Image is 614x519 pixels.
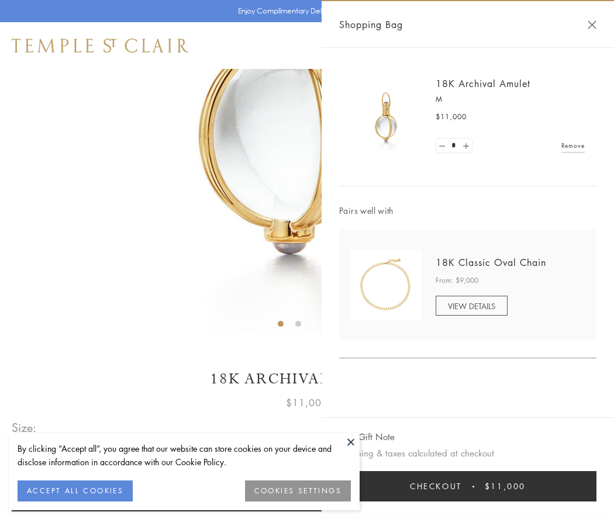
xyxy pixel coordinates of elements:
[18,442,351,469] div: By clicking “Accept all”, you agree that our website can store cookies on your device and disclos...
[339,17,403,32] span: Shopping Bag
[18,480,133,501] button: ACCEPT ALL COOKIES
[448,300,495,312] span: VIEW DETAILS
[436,256,546,269] a: 18K Classic Oval Chain
[436,275,478,286] span: From: $9,000
[588,20,596,29] button: Close Shopping Bag
[351,250,421,320] img: N88865-OV18
[436,94,585,105] p: M
[245,480,351,501] button: COOKIES SETTINGS
[339,471,596,501] button: Checkout $11,000
[561,139,585,152] a: Remove
[12,39,188,53] img: Temple St. Clair
[436,139,448,153] a: Set quantity to 0
[12,418,37,437] span: Size:
[339,430,395,444] button: Add Gift Note
[485,480,526,493] span: $11,000
[436,77,530,90] a: 18K Archival Amulet
[339,446,596,461] p: Shipping & taxes calculated at checkout
[436,111,467,123] span: $11,000
[339,204,596,217] span: Pairs well with
[460,139,471,153] a: Set quantity to 2
[238,5,371,17] p: Enjoy Complimentary Delivery & Returns
[351,82,421,152] img: 18K Archival Amulet
[286,395,328,410] span: $11,000
[436,296,508,316] a: VIEW DETAILS
[410,480,462,493] span: Checkout
[12,369,602,389] h1: 18K Archival Amulet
